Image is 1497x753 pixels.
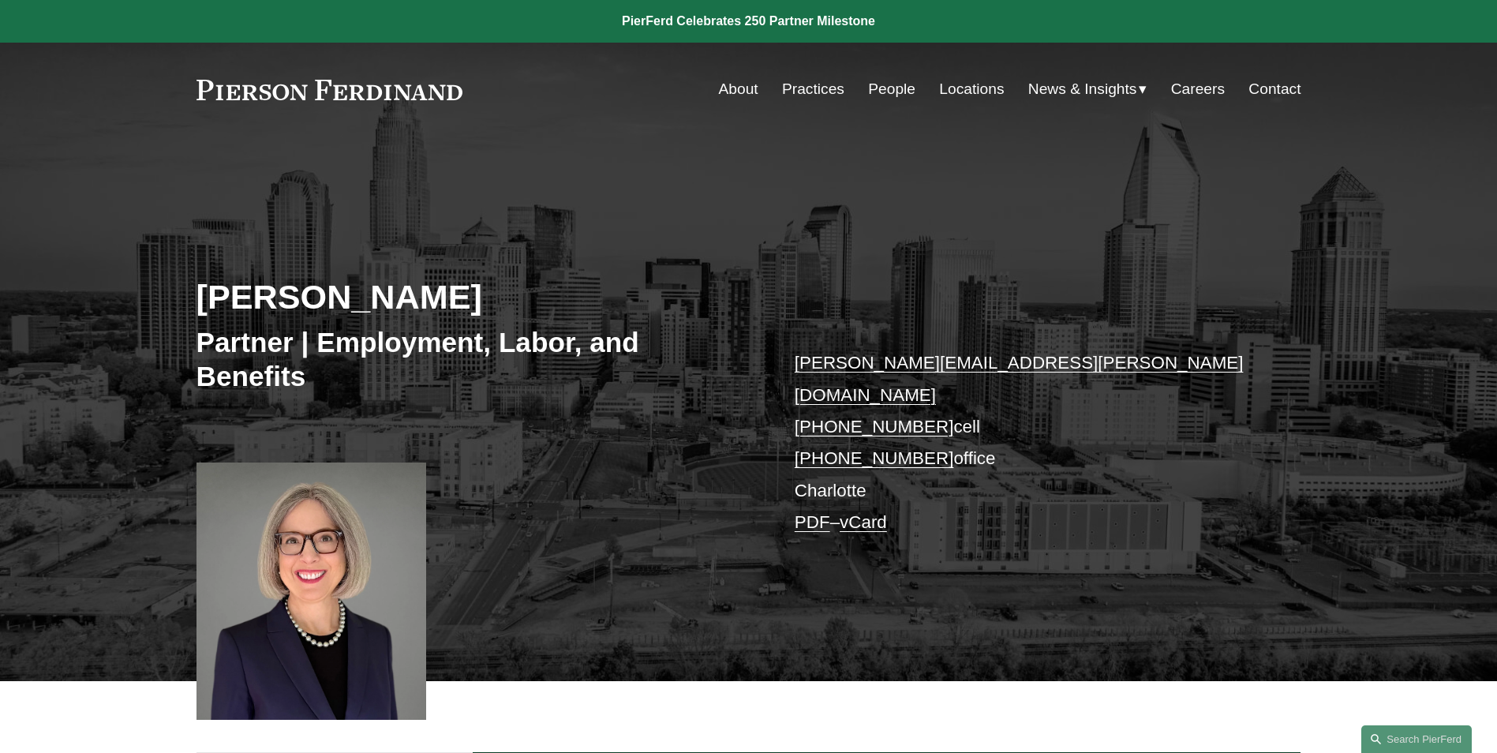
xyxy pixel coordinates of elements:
p: cell office Charlotte – [795,347,1255,538]
a: vCard [840,512,887,532]
a: [PERSON_NAME][EMAIL_ADDRESS][PERSON_NAME][DOMAIN_NAME] [795,353,1244,404]
a: People [868,74,915,104]
a: Careers [1171,74,1225,104]
a: [PHONE_NUMBER] [795,448,954,468]
h2: [PERSON_NAME] [196,276,749,317]
a: Locations [939,74,1004,104]
a: PDF [795,512,830,532]
h3: Partner | Employment, Labor, and Benefits [196,325,749,394]
a: Search this site [1361,725,1472,753]
a: [PHONE_NUMBER] [795,417,954,436]
a: Contact [1248,74,1301,104]
span: News & Insights [1028,76,1137,103]
a: Practices [782,74,844,104]
a: About [719,74,758,104]
a: folder dropdown [1028,74,1147,104]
